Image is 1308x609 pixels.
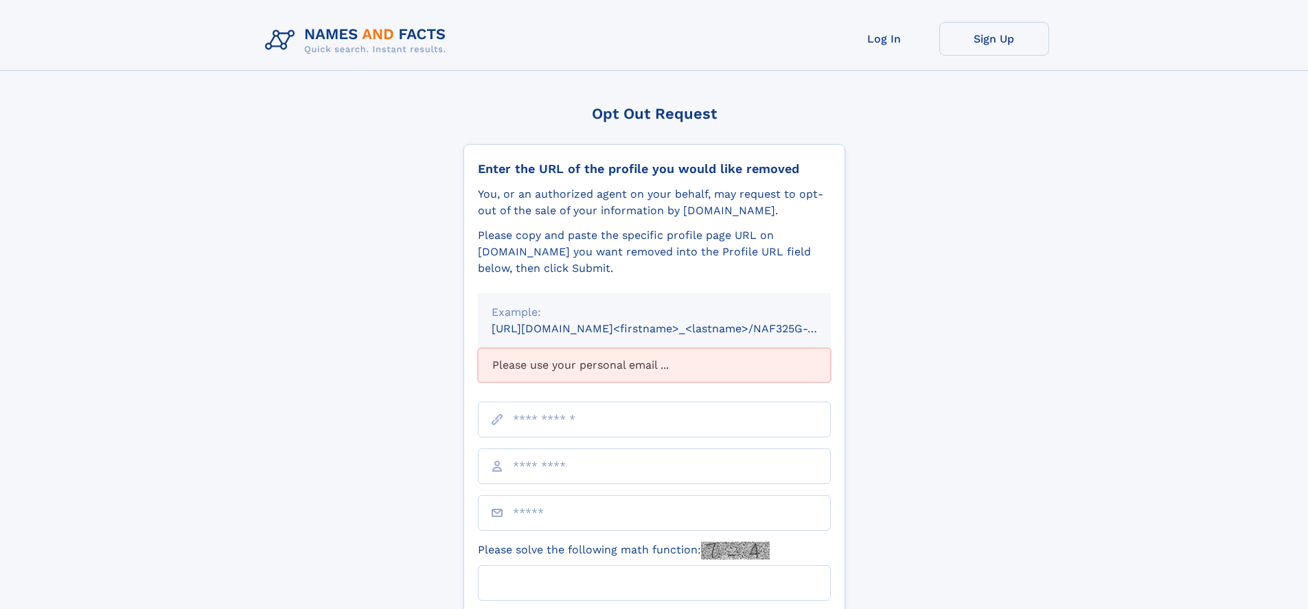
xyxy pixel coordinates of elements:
a: Log In [829,22,939,56]
label: Please solve the following math function: [478,542,770,560]
div: Opt Out Request [463,105,845,122]
div: You, or an authorized agent on your behalf, may request to opt-out of the sale of your informatio... [478,186,831,219]
div: Please use your personal email ... [478,348,831,382]
div: Enter the URL of the profile you would like removed [478,161,831,176]
img: Logo Names and Facts [260,22,457,59]
a: Sign Up [939,22,1049,56]
div: Please copy and paste the specific profile page URL on [DOMAIN_NAME] you want removed into the Pr... [478,227,831,277]
small: [URL][DOMAIN_NAME]<firstname>_<lastname>/NAF325G-xxxxxxxx [492,322,857,335]
div: Example: [492,304,817,321]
